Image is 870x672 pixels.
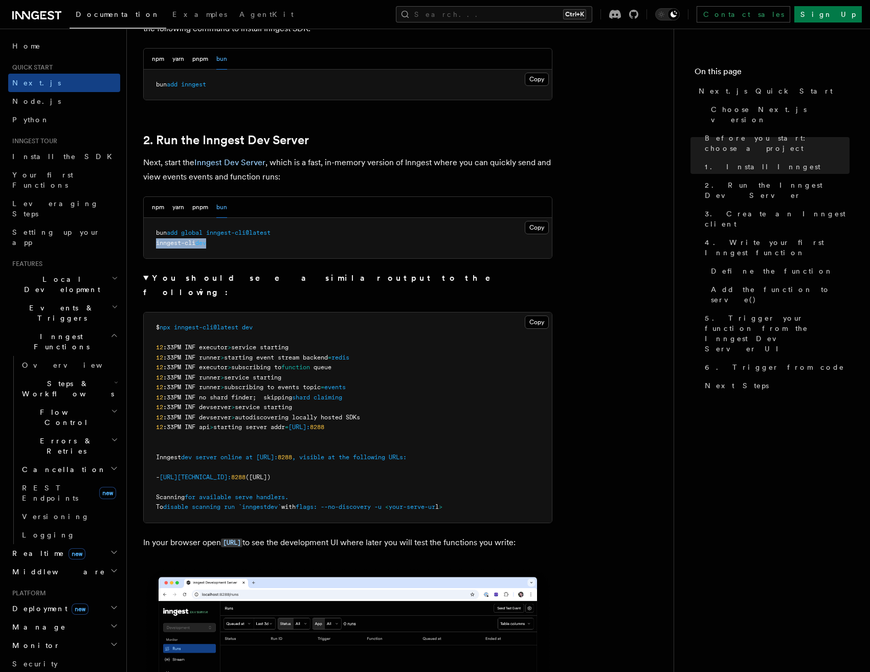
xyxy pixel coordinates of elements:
[224,354,328,361] span: starting event stream backend
[156,423,163,431] span: 12
[794,6,862,23] a: Sign Up
[707,100,850,129] a: Choose Next.js version
[216,49,227,70] button: bun
[310,423,324,431] span: 8288
[435,503,439,510] span: l
[174,324,238,331] span: inngest-cli@latest
[156,384,163,391] span: 12
[143,155,552,184] p: Next, start the , which is a fast, in-memory version of Inngest where you can quickly send and vi...
[699,86,833,96] span: Next.js Quick Start
[8,331,110,352] span: Inngest Functions
[299,454,324,461] span: visible
[156,494,185,501] span: Scanning
[12,97,61,105] span: Node.js
[220,374,224,381] span: >
[707,280,850,309] a: Add the function to serve()
[321,384,324,391] span: =
[707,262,850,280] a: Define the function
[181,454,192,461] span: dev
[18,464,106,475] span: Cancellation
[8,299,120,327] button: Events & Triggers
[228,344,231,351] span: >
[166,3,233,28] a: Examples
[8,223,120,252] a: Setting up your app
[8,567,105,577] span: Middleware
[701,358,850,376] a: 6. Trigger from code
[18,526,120,544] a: Logging
[705,362,844,372] span: 6. Trigger from code
[239,10,294,18] span: AgentKit
[156,374,163,381] span: 12
[76,10,160,18] span: Documentation
[172,10,227,18] span: Examples
[224,374,281,381] span: service starting
[192,503,220,510] span: scanning
[695,65,850,82] h4: On this page
[181,229,203,236] span: global
[12,152,118,161] span: Install the SDK
[216,197,227,218] button: bun
[231,474,246,481] span: 8288
[328,454,335,461] span: at
[8,110,120,129] a: Python
[238,503,267,510] span: `inngest
[220,384,224,391] span: >
[711,266,833,276] span: Define the function
[235,494,253,501] span: serve
[705,133,850,153] span: Before you start: choose a project
[439,503,442,510] span: >
[292,454,296,461] span: ,
[296,503,317,510] span: flags:
[705,209,850,229] span: 3. Create an Inngest client
[235,414,360,421] span: autodiscovering locally hosted SDKs
[163,414,231,421] span: :33PM INF devserver
[701,176,850,205] a: 2. Run the Inngest Dev Server
[8,37,120,55] a: Home
[701,129,850,158] a: Before you start: choose a project
[711,284,850,305] span: Add the function to serve()
[224,384,321,391] span: subscribing to events topic
[8,92,120,110] a: Node.js
[12,116,50,124] span: Python
[278,454,292,461] span: 8288
[163,503,188,510] span: disable
[156,414,163,421] span: 12
[8,603,88,614] span: Deployment
[156,229,167,236] span: bun
[210,423,213,431] span: >
[711,104,850,125] span: Choose Next.js version
[12,171,73,189] span: Your first Functions
[163,374,220,381] span: :33PM INF runner
[69,548,85,559] span: new
[8,260,42,268] span: Features
[655,8,680,20] button: Toggle dark mode
[152,197,164,218] button: npm
[163,364,228,371] span: :33PM INF executor
[8,63,53,72] span: Quick start
[8,618,120,636] button: Manage
[22,361,127,369] span: Overview
[8,166,120,194] a: Your first Functions
[231,364,281,371] span: subscribing to
[18,407,111,428] span: Flow Control
[163,384,220,391] span: :33PM INF runner
[156,394,163,401] span: 12
[22,484,78,502] span: REST Endpoints
[221,537,242,547] a: [URL]
[233,3,300,28] a: AgentKit
[18,432,120,460] button: Errors & Retries
[99,487,116,499] span: new
[18,378,114,399] span: Steps & Workflows
[389,503,435,510] span: your-serve-ur
[156,354,163,361] span: 12
[385,503,389,510] span: <
[156,324,160,331] span: $
[705,313,850,354] span: 5. Trigger your function from the Inngest Dev Server UI
[314,394,342,401] span: claiming
[185,494,195,501] span: for
[156,404,163,411] span: 12
[695,82,850,100] a: Next.js Quick Start
[8,622,66,632] span: Manage
[143,273,505,297] strong: You should see a similar output to the following:
[213,423,285,431] span: starting server addr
